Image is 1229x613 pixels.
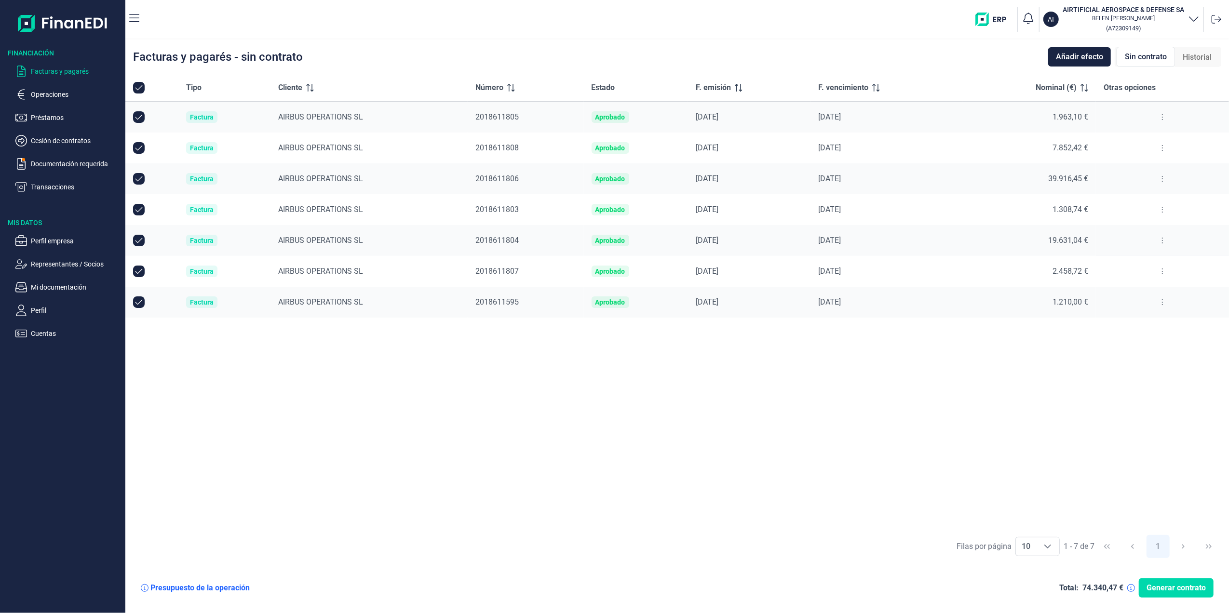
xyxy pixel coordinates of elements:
[1147,582,1206,594] span: Generar contrato
[1063,14,1184,22] p: BELEN [PERSON_NAME]
[1104,82,1156,93] span: Otras opciones
[31,66,122,77] p: Facturas y pagarés
[190,206,214,213] div: Factura
[190,267,214,275] div: Factura
[696,174,803,184] div: [DATE]
[475,297,519,306] span: 2018611595
[133,173,145,185] div: Row Unselected null
[15,66,122,77] button: Facturas y pagarés
[1059,583,1079,593] div: Total:
[186,82,202,93] span: Tipo
[595,237,625,244] div: Aprobado
[696,236,803,245] div: [DATE]
[1095,535,1119,558] button: First Page
[818,174,955,184] div: [DATE]
[1082,583,1123,593] div: 74.340,47 €
[1121,535,1144,558] button: Previous Page
[1043,5,1200,34] button: AIAIRTIFICIAL AEROSPACE & DEFENSE SABELEN [PERSON_NAME](A72309149)
[133,235,145,246] div: Row Unselected null
[818,267,955,276] div: [DATE]
[595,144,625,152] div: Aprobado
[190,113,214,121] div: Factura
[818,205,955,214] div: [DATE]
[150,583,250,593] div: Presupuesto de la operación
[1048,236,1088,245] span: 19.631,04 €
[1053,205,1088,214] span: 1.308,74 €
[818,82,868,93] span: F. vencimiento
[696,112,803,122] div: [DATE]
[1064,543,1094,550] span: 1 - 7 de 7
[957,541,1012,552] div: Filas por página
[31,89,122,100] p: Operaciones
[15,135,122,147] button: Cesión de contratos
[278,236,363,245] span: AIRBUS OPERATIONS SL
[696,267,803,276] div: [DATE]
[1139,578,1214,598] button: Generar contrato
[595,175,625,183] div: Aprobado
[1016,537,1036,556] span: 10
[592,82,615,93] span: Estado
[696,297,803,307] div: [DATE]
[278,267,363,276] span: AIRBUS OPERATIONS SL
[475,143,519,152] span: 2018611808
[1056,51,1103,63] span: Añadir efecto
[1036,82,1077,93] span: Nominal (€)
[31,258,122,270] p: Representantes / Socios
[1117,47,1175,67] div: Sin contrato
[31,281,122,293] p: Mi documentación
[1197,535,1220,558] button: Last Page
[31,158,122,170] p: Documentación requerida
[1053,112,1088,121] span: 1.963,10 €
[475,205,519,214] span: 2018611803
[15,281,122,293] button: Mi documentación
[1172,535,1195,558] button: Next Page
[15,112,122,123] button: Préstamos
[133,266,145,277] div: Row Unselected null
[15,258,122,270] button: Representantes / Socios
[278,112,363,121] span: AIRBUS OPERATIONS SL
[18,8,108,39] img: Logo de aplicación
[190,237,214,244] div: Factura
[133,82,145,93] div: All items selected
[15,89,122,100] button: Operaciones
[278,205,363,214] span: AIRBUS OPERATIONS SL
[15,181,122,193] button: Transacciones
[1147,535,1170,558] button: Page 1
[133,111,145,123] div: Row Unselected null
[696,82,731,93] span: F. emisión
[1053,297,1088,306] span: 1.210,00 €
[1048,174,1088,183] span: 39.916,45 €
[278,174,363,183] span: AIRBUS OPERATIONS SL
[15,158,122,170] button: Documentación requerida
[975,13,1013,26] img: erp
[190,175,214,183] div: Factura
[818,297,955,307] div: [DATE]
[1183,52,1212,63] span: Historial
[31,112,122,123] p: Préstamos
[475,112,519,121] span: 2018611805
[475,267,519,276] span: 2018611807
[818,236,955,245] div: [DATE]
[278,82,302,93] span: Cliente
[595,267,625,275] div: Aprobado
[133,204,145,215] div: Row Unselected null
[595,298,625,306] div: Aprobado
[31,181,122,193] p: Transacciones
[133,51,303,63] div: Facturas y pagarés - sin contrato
[133,142,145,154] div: Row Unselected null
[278,297,363,306] span: AIRBUS OPERATIONS SL
[190,144,214,152] div: Factura
[1175,48,1219,67] div: Historial
[31,235,122,247] p: Perfil empresa
[696,205,803,214] div: [DATE]
[31,328,122,339] p: Cuentas
[1048,14,1054,24] p: AI
[696,143,803,153] div: [DATE]
[595,113,625,121] div: Aprobado
[595,206,625,213] div: Aprobado
[190,298,214,306] div: Factura
[818,143,955,153] div: [DATE]
[31,305,122,316] p: Perfil
[475,236,519,245] span: 2018611804
[818,112,955,122] div: [DATE]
